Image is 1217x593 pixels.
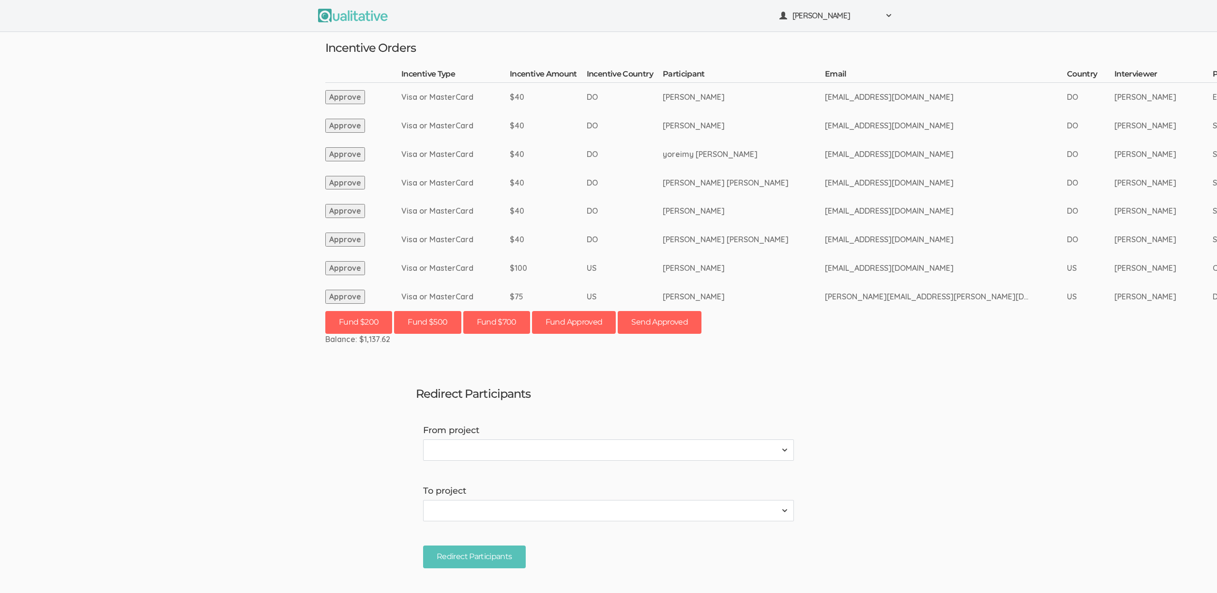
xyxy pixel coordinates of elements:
[325,119,365,133] button: Approve
[1114,83,1213,111] td: [PERSON_NAME]
[825,282,1067,311] td: [PERSON_NAME][EMAIL_ADDRESS][PERSON_NAME][DOMAIN_NAME]
[1067,282,1114,311] td: US
[401,69,510,82] th: Incentive Type
[1114,169,1213,197] td: [PERSON_NAME]
[1067,197,1114,225] td: DO
[1067,169,1114,197] td: DO
[587,169,663,197] td: DO
[510,69,587,82] th: Incentive Amount
[587,69,663,82] th: Incentive Country
[587,282,663,311] td: US
[1114,140,1213,169] td: [PERSON_NAME]
[325,90,365,104] button: Approve
[325,176,365,190] button: Approve
[325,311,392,334] button: Fund $200
[510,225,587,254] td: $40
[510,282,587,311] td: $75
[663,111,825,140] td: [PERSON_NAME]
[532,311,616,334] button: Fund Approved
[401,254,510,282] td: Visa or MasterCard
[463,311,530,334] button: Fund $700
[510,197,587,225] td: $40
[1114,225,1213,254] td: [PERSON_NAME]
[825,111,1067,140] td: [EMAIL_ADDRESS][DOMAIN_NAME]
[325,290,365,304] button: Approve
[325,42,892,54] h3: Incentive Orders
[587,254,663,282] td: US
[1114,254,1213,282] td: [PERSON_NAME]
[325,147,365,161] button: Approve
[618,311,701,334] button: Send Approved
[318,9,388,22] img: Qualitative
[825,169,1067,197] td: [EMAIL_ADDRESS][DOMAIN_NAME]
[401,140,510,169] td: Visa or MasterCard
[1114,282,1213,311] td: [PERSON_NAME]
[416,388,801,400] h3: Redirect Participants
[401,169,510,197] td: Visa or MasterCard
[825,69,1067,82] th: Email
[1114,69,1213,82] th: Interviewer
[587,225,663,254] td: DO
[663,197,825,225] td: [PERSON_NAME]
[663,83,825,111] td: [PERSON_NAME]
[510,140,587,169] td: $40
[325,334,892,345] div: Balance: $1,137.62
[325,261,365,275] button: Approve
[825,83,1067,111] td: [EMAIL_ADDRESS][DOMAIN_NAME]
[325,204,365,218] button: Approve
[401,197,510,225] td: Visa or MasterCard
[401,111,510,140] td: Visa or MasterCard
[1067,111,1114,140] td: DO
[663,69,825,82] th: Participant
[1067,140,1114,169] td: DO
[423,546,526,568] input: Redirect Participants
[401,225,510,254] td: Visa or MasterCard
[1067,83,1114,111] td: DO
[1067,69,1114,82] th: Country
[1067,254,1114,282] td: US
[773,5,899,27] button: [PERSON_NAME]
[792,10,880,21] span: [PERSON_NAME]
[587,111,663,140] td: DO
[325,233,365,247] button: Approve
[394,311,461,334] button: Fund $500
[1114,111,1213,140] td: [PERSON_NAME]
[663,254,825,282] td: [PERSON_NAME]
[510,169,587,197] td: $40
[1067,225,1114,254] td: DO
[825,140,1067,169] td: [EMAIL_ADDRESS][DOMAIN_NAME]
[587,83,663,111] td: DO
[423,485,794,498] label: To project
[423,424,794,437] label: From project
[825,225,1067,254] td: [EMAIL_ADDRESS][DOMAIN_NAME]
[401,282,510,311] td: Visa or MasterCard
[401,83,510,111] td: Visa or MasterCard
[587,197,663,225] td: DO
[510,111,587,140] td: $40
[1169,546,1217,593] iframe: Chat Widget
[510,83,587,111] td: $40
[825,254,1067,282] td: [EMAIL_ADDRESS][DOMAIN_NAME]
[587,140,663,169] td: DO
[663,140,825,169] td: yoreimy [PERSON_NAME]
[663,225,825,254] td: [PERSON_NAME] [PERSON_NAME]
[663,282,825,311] td: [PERSON_NAME]
[663,169,825,197] td: [PERSON_NAME] [PERSON_NAME]
[510,254,587,282] td: $100
[1114,197,1213,225] td: [PERSON_NAME]
[825,197,1067,225] td: [EMAIL_ADDRESS][DOMAIN_NAME]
